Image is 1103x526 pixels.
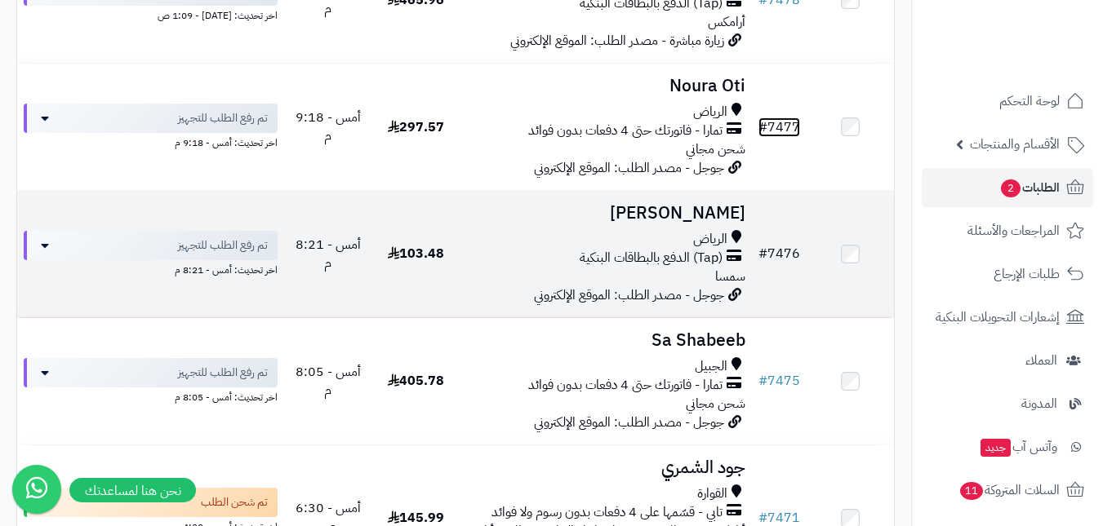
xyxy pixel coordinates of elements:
[686,139,745,159] span: شحن مجاني
[922,254,1093,294] a: طلبات الإرجاع
[999,90,1060,113] span: لوحة التحكم
[534,285,724,305] span: جوجل - مصدر الطلب: الموقع الإلكتروني
[758,244,800,263] a: #7476
[686,394,745,413] span: شحن مجاني
[758,371,767,391] span: #
[534,413,724,432] span: جوجل - مصدر الطلب: الموقع الإلكتروني
[936,306,1060,329] span: إشعارات التحويلات البنكية
[697,484,727,503] span: القوارة
[981,439,1011,457] span: جديد
[24,6,278,23] div: اخر تحديث: [DATE] - 1:09 ص
[528,122,723,140] span: تمارا - فاتورتك حتى 4 دفعات بدون فوائد
[296,108,361,146] span: أمس - 9:18 م
[178,365,268,381] span: تم رفع الطلب للتجهيز
[758,117,767,137] span: #
[992,46,1087,80] img: logo-2.png
[967,219,1060,242] span: المراجعات والأسئلة
[1021,392,1057,415] span: المدونة
[695,357,727,376] span: الجبيل
[922,168,1093,207] a: الطلبات2
[715,267,745,286] span: سمسا
[758,117,800,137] a: #7477
[758,371,800,391] a: #7475
[1001,179,1021,197] span: 2
[466,204,745,223] h3: [PERSON_NAME]
[758,244,767,263] span: #
[922,211,1093,250] a: المراجعات والأسئلة
[922,471,1093,510] a: السلات المتروكة11
[296,362,361,400] span: أمس - 8:05 م
[534,158,724,178] span: جوجل - مصدر الطلب: الموقع الإلكتروني
[178,110,268,126] span: تم رفع الطلب للتجهيز
[693,230,727,249] span: الرياض
[922,341,1093,380] a: العملاء
[970,133,1060,156] span: الأقسام والمنتجات
[960,482,983,500] span: 11
[24,260,278,277] div: اخر تحديث: أمس - 8:21 م
[466,458,745,477] h3: جود الشمري
[466,331,745,350] h3: Sa Shabeeb
[24,387,278,404] div: اخر تحديث: أمس - 8:05 م
[528,376,723,395] span: تمارا - فاتورتك حتى 4 دفعات بدون فوائد
[994,263,1060,285] span: طلبات الإرجاع
[922,298,1093,337] a: إشعارات التحويلات البنكية
[24,133,278,150] div: اخر تحديث: أمس - 9:18 م
[922,82,1093,121] a: لوحة التحكم
[999,176,1060,199] span: الطلبات
[466,77,745,95] h3: Noura Oti
[296,235,361,273] span: أمس - 8:21 م
[388,371,444,391] span: 405.78
[388,244,444,263] span: 103.48
[388,117,444,137] span: 297.57
[958,479,1060,502] span: السلات المتروكة
[580,249,723,267] span: (Tap) الدفع بالبطاقات البنكية
[1025,349,1057,372] span: العملاء
[922,427,1093,466] a: وآتس آبجديد
[979,435,1057,458] span: وآتس آب
[922,384,1093,423] a: المدونة
[201,494,268,511] span: تم شحن الطلب
[708,12,745,32] span: أرامكس
[510,31,724,51] span: زيارة مباشرة - مصدر الطلب: الموقع الإلكتروني
[178,237,268,254] span: تم رفع الطلب للتجهيز
[491,503,723,522] span: تابي - قسّمها على 4 دفعات بدون رسوم ولا فوائد
[693,103,727,122] span: الرياض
